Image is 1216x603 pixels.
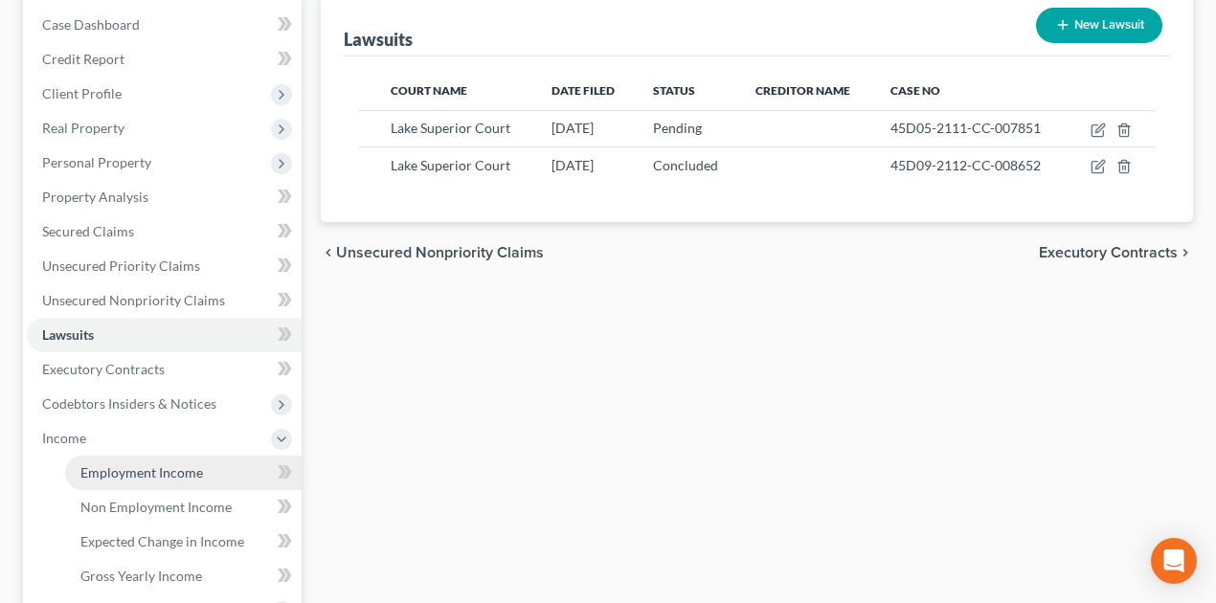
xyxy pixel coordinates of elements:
[27,214,302,249] a: Secured Claims
[1178,245,1193,260] i: chevron_right
[27,249,302,283] a: Unsecured Priority Claims
[391,83,467,98] span: Court Name
[42,395,216,412] span: Codebtors Insiders & Notices
[552,157,594,173] span: [DATE]
[27,42,302,77] a: Credit Report
[27,8,302,42] a: Case Dashboard
[336,245,544,260] span: Unsecured Nonpriority Claims
[890,83,940,98] span: Case No
[1039,245,1193,260] button: Executory Contracts chevron_right
[1039,245,1178,260] span: Executory Contracts
[65,525,302,559] a: Expected Change in Income
[80,568,202,584] span: Gross Yearly Income
[653,83,695,98] span: Status
[391,120,510,136] span: Lake Superior Court
[1036,8,1162,43] button: New Lawsuit
[65,456,302,490] a: Employment Income
[1151,538,1197,584] div: Open Intercom Messenger
[80,533,244,549] span: Expected Change in Income
[65,559,302,593] a: Gross Yearly Income
[42,154,151,170] span: Personal Property
[890,120,1041,136] span: 45D05-2111-CC-007851
[42,120,124,136] span: Real Property
[42,361,165,377] span: Executory Contracts
[27,318,302,352] a: Lawsuits
[27,352,302,387] a: Executory Contracts
[552,120,594,136] span: [DATE]
[391,157,510,173] span: Lake Superior Court
[65,490,302,525] a: Non Employment Income
[42,223,134,239] span: Secured Claims
[890,157,1041,173] span: 45D09-2112-CC-008652
[42,292,225,308] span: Unsecured Nonpriority Claims
[27,283,302,318] a: Unsecured Nonpriority Claims
[42,430,86,446] span: Income
[552,83,615,98] span: Date Filed
[42,16,140,33] span: Case Dashboard
[42,326,94,343] span: Lawsuits
[755,83,850,98] span: Creditor Name
[321,245,336,260] i: chevron_left
[80,499,232,515] span: Non Employment Income
[344,28,413,51] div: Lawsuits
[653,120,702,136] span: Pending
[80,464,203,480] span: Employment Income
[653,157,718,173] span: Concluded
[42,189,148,205] span: Property Analysis
[27,180,302,214] a: Property Analysis
[42,85,122,101] span: Client Profile
[321,245,544,260] button: chevron_left Unsecured Nonpriority Claims
[42,257,200,274] span: Unsecured Priority Claims
[42,51,124,67] span: Credit Report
